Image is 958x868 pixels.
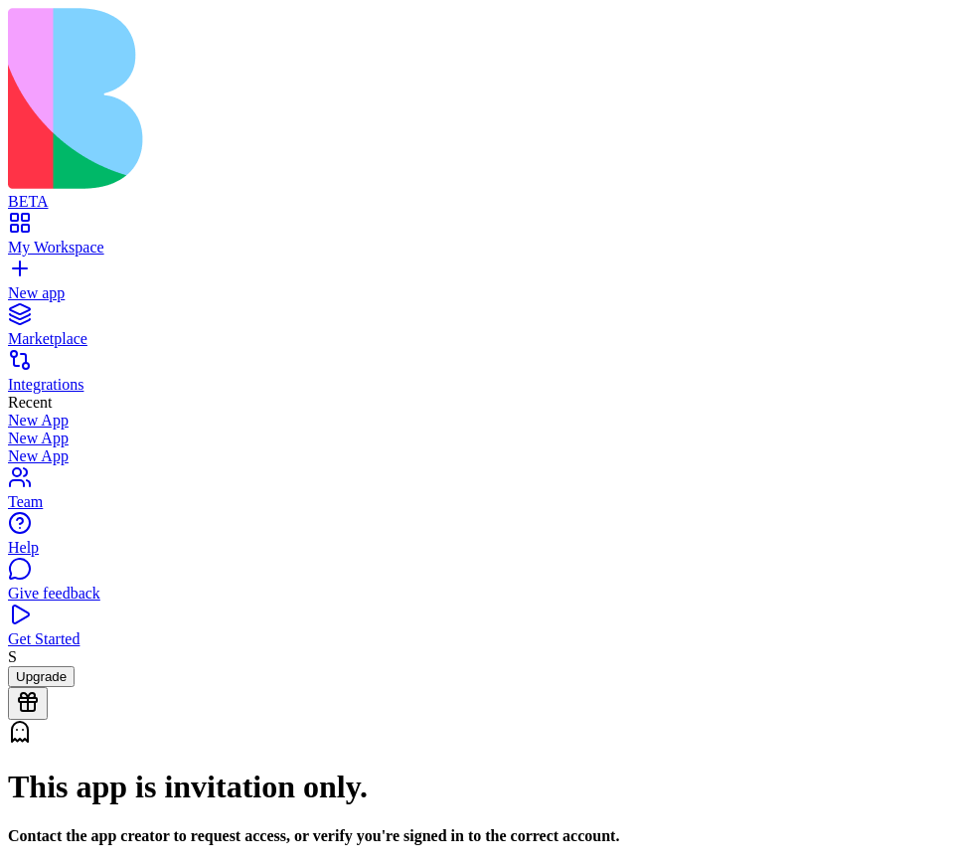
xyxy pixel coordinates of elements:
h1: This app is invitation only. [8,769,950,805]
a: Upgrade [8,667,75,684]
img: logo [8,8,807,189]
a: Integrations [8,358,950,394]
div: Integrations [8,376,950,394]
span: S [8,648,17,665]
div: Help [8,539,950,557]
a: BETA [8,175,950,211]
a: New app [8,266,950,302]
a: New App [8,447,950,465]
div: My Workspace [8,239,950,257]
a: Get Started [8,612,950,648]
button: Upgrade [8,666,75,687]
div: Get Started [8,630,950,648]
div: Team [8,493,950,511]
div: Give feedback [8,585,950,603]
a: New App [8,412,950,430]
a: Give feedback [8,567,950,603]
h4: Contact the app creator to request access, or verify you're signed in to the correct account. [8,827,950,845]
a: Marketplace [8,312,950,348]
a: My Workspace [8,221,950,257]
a: Team [8,475,950,511]
a: New App [8,430,950,447]
a: Help [8,521,950,557]
div: BETA [8,193,950,211]
div: Marketplace [8,330,950,348]
span: Recent [8,394,52,411]
div: New app [8,284,950,302]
